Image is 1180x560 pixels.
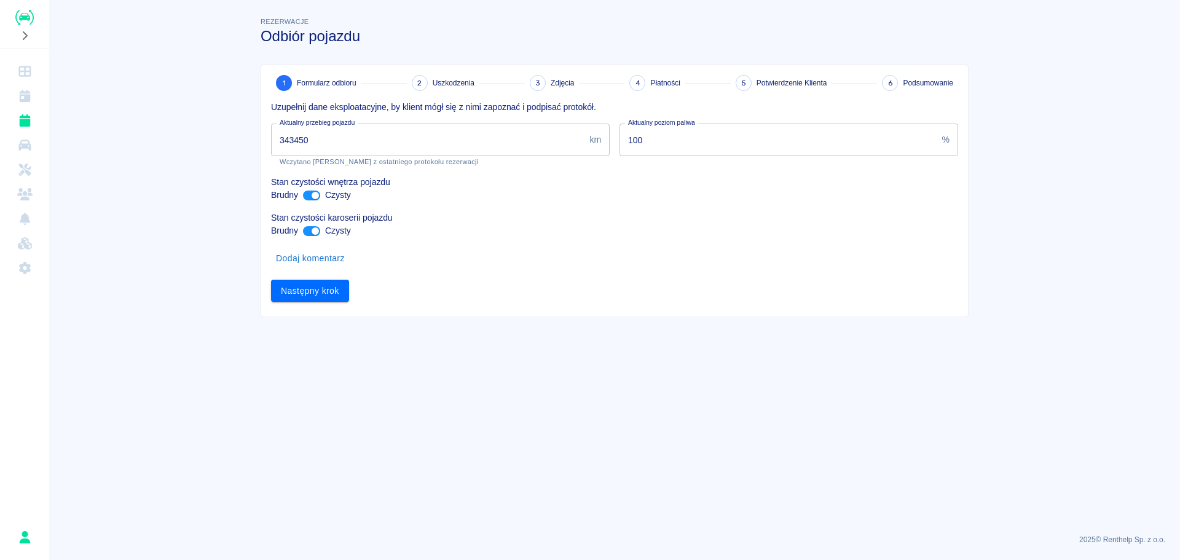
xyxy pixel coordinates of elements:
[888,77,892,90] span: 6
[5,182,44,207] a: Klienci
[283,77,286,90] span: 1
[5,207,44,231] a: Powiadomienia
[551,77,574,89] span: Zdjęcia
[15,28,34,44] button: Rozwiń nawigację
[325,224,351,237] p: Czysty
[12,524,37,550] button: Karol Klag
[271,176,958,189] p: Stan czystości wnętrza pojazdu
[635,77,640,90] span: 4
[5,256,44,280] a: Ustawienia
[650,77,680,89] span: Płatności
[757,77,827,89] span: Potwierdzenie Klienta
[942,133,950,146] p: %
[15,10,34,25] img: Renthelp
[280,158,601,166] p: Wczytano [PERSON_NAME] z ostatniego protokołu rezerwacji
[5,59,44,84] a: Dashboard
[5,231,44,256] a: Widget WWW
[433,77,474,89] span: Uszkodzenia
[589,133,601,146] p: km
[271,280,349,302] button: Następny krok
[271,101,958,114] p: Uzupełnij dane eksploatacyjne, by klient mógł się z nimi zapoznać i podpisać protokół.
[741,77,746,90] span: 5
[261,28,969,45] h3: Odbiór pojazdu
[64,534,1165,545] p: 2025 © Renthelp Sp. z o.o.
[5,108,44,133] a: Rezerwacje
[280,118,355,127] label: Aktualny przebieg pojazdu
[325,189,351,202] p: Czysty
[271,189,298,202] p: Brudny
[261,18,309,25] span: Rezerwacje
[271,247,350,270] button: Dodaj komentarz
[417,77,422,90] span: 2
[297,77,356,89] span: Formularz odbioru
[271,211,958,224] p: Stan czystości karoserii pojazdu
[5,157,44,182] a: Serwisy
[271,224,298,237] p: Brudny
[535,77,540,90] span: 3
[628,118,695,127] label: Aktualny poziom paliwa
[5,133,44,157] a: Flota
[903,77,953,89] span: Podsumowanie
[5,84,44,108] a: Kalendarz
